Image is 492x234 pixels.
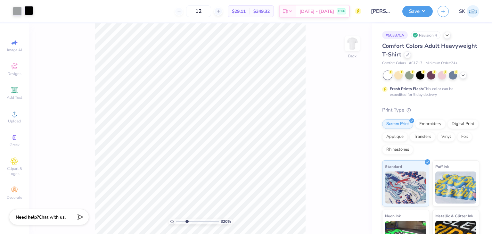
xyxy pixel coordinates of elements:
strong: Fresh Prints Flash: [390,86,424,91]
div: Rhinestones [382,145,413,155]
span: FREE [338,9,345,13]
span: $349.32 [253,8,270,15]
img: Standard [385,171,426,204]
div: This color can be expedited for 5 day delivery. [390,86,469,97]
a: SK [459,5,479,18]
span: Clipart & logos [3,166,26,176]
span: Decorate [7,195,22,200]
div: Screen Print [382,119,413,129]
img: Back [346,37,359,50]
span: 320 % [221,219,231,224]
span: Minimum Order: 24 + [426,61,458,66]
div: Digital Print [447,119,479,129]
strong: Need help? [16,214,39,220]
button: Save [402,6,433,17]
div: Back [348,53,357,59]
div: Vinyl [437,132,455,142]
div: Embroidery [415,119,446,129]
span: Upload [8,119,21,124]
div: Print Type [382,106,479,114]
span: Add Text [7,95,22,100]
span: Metallic & Glitter Ink [435,213,473,219]
div: # 503375A [382,31,408,39]
img: Puff Ink [435,171,477,204]
input: Untitled Design [366,5,398,18]
span: Designs [7,71,21,76]
span: Comfort Colors [382,61,406,66]
div: Transfers [410,132,435,142]
span: Neon Ink [385,213,401,219]
div: Revision 4 [411,31,440,39]
div: Foil [457,132,472,142]
span: SK [459,8,465,15]
img: Sophia Karamanoukian [467,5,479,18]
span: Greek [10,142,20,147]
span: Chat with us. [39,214,66,220]
span: Puff Ink [435,163,449,170]
span: Standard [385,163,402,170]
div: Applique [382,132,408,142]
input: – – [186,5,211,17]
span: Comfort Colors Adult Heavyweight T-Shirt [382,42,477,58]
span: [DATE] - [DATE] [299,8,334,15]
span: Image AI [7,47,22,53]
span: $29.11 [232,8,246,15]
span: # C1717 [409,61,422,66]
